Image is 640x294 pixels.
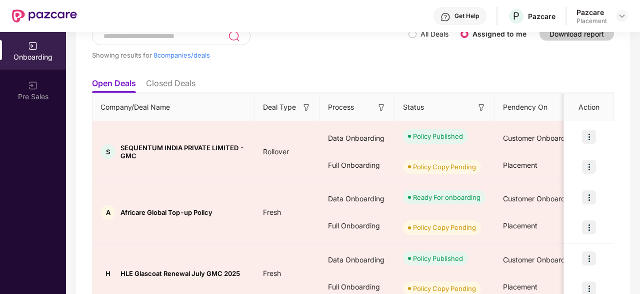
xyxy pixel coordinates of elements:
div: Policy Copy Pending [413,283,476,293]
img: icon [582,220,596,234]
div: Policy Published [413,253,463,263]
div: Get Help [454,12,479,20]
span: Customer Onboarding [503,134,575,142]
span: Placement [503,161,537,169]
div: Full Onboarding [320,152,395,179]
img: icon [582,160,596,174]
div: A [100,205,115,220]
span: Fresh [255,208,289,216]
img: svg+xml;base64,PHN2ZyBpZD0iSGVscC0zMngzMiIgeG1sbnM9Imh0dHA6Ly93d3cudzMub3JnLzIwMDAvc3ZnIiB3aWR0aD... [440,12,450,22]
img: svg+xml;base64,PHN2ZyB3aWR0aD0iMTYiIGhlaWdodD0iMTYiIHZpZXdCb3g9IjAgMCAxNiAxNiIgZmlsbD0ibm9uZSIgeG... [301,103,311,113]
span: Process [328,102,354,113]
div: Policy Published [413,131,463,141]
span: Deal Type [263,102,296,113]
img: New Pazcare Logo [12,10,77,23]
div: H [100,266,115,281]
div: Data Onboarding [320,185,395,212]
img: icon [582,190,596,204]
span: Pendency On [503,102,547,113]
button: Download report [539,27,614,41]
label: Assigned to me [472,30,526,38]
span: Customer Onboarding [503,255,575,264]
div: Placement [576,17,607,25]
span: Status [403,102,424,113]
div: S [100,144,115,159]
label: All Deals [420,30,448,38]
span: SEQUENTUM INDIA PRIVATE LIMITED - GMC [120,144,247,160]
span: HLE Glascoat Renewal July GMC 2025 [120,269,240,277]
div: Data Onboarding [320,125,395,152]
th: Company/Deal Name [92,94,255,121]
img: svg+xml;base64,PHN2ZyB3aWR0aD0iMjQiIGhlaWdodD0iMjUiIHZpZXdCb3g9IjAgMCAyNCAyNSIgZmlsbD0ibm9uZSIgeG... [228,30,239,42]
div: Ready For onboarding [413,192,480,202]
div: Policy Copy Pending [413,222,476,232]
span: 8 companies/deals [153,51,210,59]
span: Customer Onboarding [503,194,575,203]
div: Pazcare [528,12,555,21]
img: icon [582,130,596,144]
span: Rollover [255,147,297,156]
img: svg+xml;base64,PHN2ZyB3aWR0aD0iMjAiIGhlaWdodD0iMjAiIHZpZXdCb3g9IjAgMCAyMCAyMCIgZmlsbD0ibm9uZSIgeG... [28,41,38,51]
div: Data Onboarding [320,246,395,273]
img: icon [582,251,596,265]
img: svg+xml;base64,PHN2ZyB3aWR0aD0iMTYiIGhlaWdodD0iMTYiIHZpZXdCb3g9IjAgMCAxNiAxNiIgZmlsbD0ibm9uZSIgeG... [476,103,486,113]
div: Showing results for [92,51,408,59]
span: Fresh [255,269,289,277]
li: Open Deals [92,78,136,93]
div: Full Onboarding [320,212,395,239]
span: P [513,10,519,22]
img: svg+xml;base64,PHN2ZyB3aWR0aD0iMTYiIGhlaWdodD0iMTYiIHZpZXdCb3g9IjAgMCAxNiAxNiIgZmlsbD0ibm9uZSIgeG... [376,103,386,113]
span: Placement [503,282,537,291]
span: Placement [503,221,537,230]
div: Policy Copy Pending [413,162,476,172]
th: Action [564,94,614,121]
div: Pazcare [576,8,607,17]
li: Closed Deals [146,78,195,93]
img: svg+xml;base64,PHN2ZyB3aWR0aD0iMjAiIGhlaWdodD0iMjAiIHZpZXdCb3g9IjAgMCAyMCAyMCIgZmlsbD0ibm9uZSIgeG... [28,81,38,91]
span: Africare Global Top-up Policy [120,208,212,216]
img: svg+xml;base64,PHN2ZyBpZD0iRHJvcGRvd24tMzJ4MzIiIHhtbG5zPSJodHRwOi8vd3d3LnczLm9yZy8yMDAwL3N2ZyIgd2... [618,12,626,20]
